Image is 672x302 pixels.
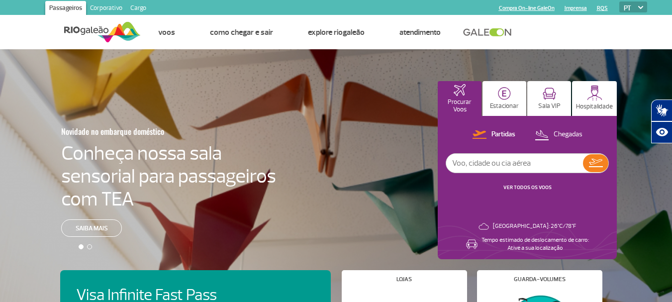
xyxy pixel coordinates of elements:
button: Abrir tradutor de língua de sinais. [651,100,672,121]
a: Saiba mais [61,219,122,237]
p: Hospitalidade [576,103,613,110]
button: Estacionar [482,81,526,116]
button: Partidas [470,128,518,141]
button: Sala VIP [527,81,571,116]
a: Explore RIOgaleão [308,27,365,37]
h4: Lojas [396,277,412,282]
img: carParkingHome.svg [498,87,511,100]
button: Chegadas [532,128,585,141]
a: Cargo [126,1,150,17]
a: VER TODOS OS VOOS [503,184,552,191]
a: Voos [158,27,175,37]
img: airplaneHomeActive.svg [454,84,466,96]
input: Voo, cidade ou cia aérea [446,154,583,173]
a: RQS [597,5,608,11]
a: Corporativo [86,1,126,17]
button: VER TODOS OS VOOS [500,184,555,192]
button: Procurar Voos [438,81,481,116]
img: hospitality.svg [587,85,602,101]
p: Chegadas [554,130,582,139]
div: Plugin de acessibilidade da Hand Talk. [651,100,672,143]
button: Hospitalidade [572,81,617,116]
a: Imprensa [565,5,587,11]
h4: Conheça nossa sala sensorial para passageiros com TEA [61,142,276,210]
p: Sala VIP [538,102,561,110]
p: [GEOGRAPHIC_DATA]: 26°C/78°F [493,222,576,230]
a: Atendimento [399,27,441,37]
a: Compra On-line GaleOn [499,5,555,11]
a: Como chegar e sair [210,27,273,37]
p: Tempo estimado de deslocamento de carro: Ative a sua localização [481,236,589,252]
button: Abrir recursos assistivos. [651,121,672,143]
h3: Novidade no embarque doméstico [61,121,227,142]
h4: Guarda-volumes [514,277,566,282]
p: Procurar Voos [443,99,477,113]
img: vipRoom.svg [543,88,556,100]
p: Estacionar [490,102,519,110]
p: Partidas [491,130,515,139]
a: Passageiros [45,1,86,17]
